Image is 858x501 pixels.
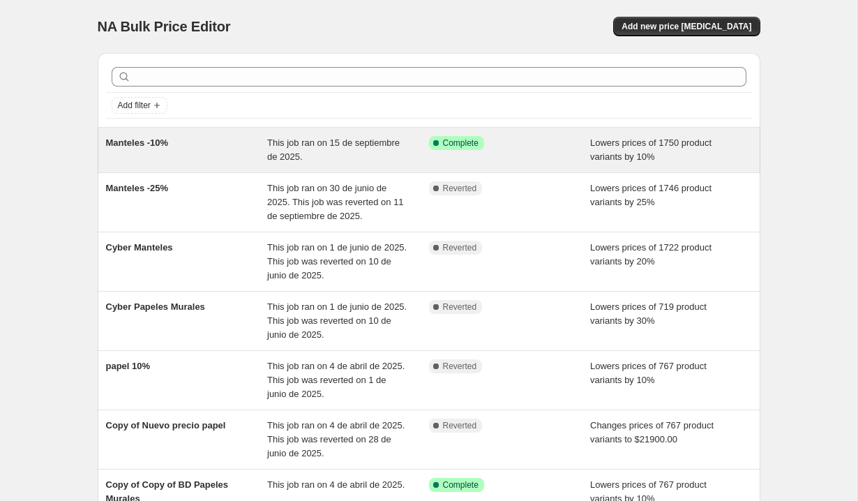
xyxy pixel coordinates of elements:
span: This job ran on 30 de junio de 2025. This job was reverted on 11 de septiembre de 2025. [267,183,404,221]
span: Add filter [118,100,151,111]
span: This job ran on 4 de abril de 2025. This job was reverted on 1 de junio de 2025. [267,361,405,399]
span: Lowers prices of 1750 product variants by 10% [590,137,712,162]
button: Add new price [MEDICAL_DATA] [613,17,760,36]
span: Copy of Nuevo precio papel [106,420,226,431]
span: Lowers prices of 767 product variants by 10% [590,361,707,385]
span: Lowers prices of 1746 product variants by 25% [590,183,712,207]
span: Reverted [443,301,477,313]
span: Complete [443,137,479,149]
span: Cyber Manteles [106,242,173,253]
span: Complete [443,479,479,491]
span: Reverted [443,242,477,253]
span: papel 10% [106,361,151,371]
span: Reverted [443,361,477,372]
span: Manteles -10% [106,137,169,148]
span: This job ran on 15 de septiembre de 2025. [267,137,400,162]
span: Lowers prices of 719 product variants by 30% [590,301,707,326]
span: Changes prices of 767 product variants to $21900.00 [590,420,714,444]
span: Cyber Papeles Murales [106,301,205,312]
button: Add filter [112,97,167,114]
span: Reverted [443,183,477,194]
span: Reverted [443,420,477,431]
span: This job ran on 4 de abril de 2025. This job was reverted on 28 de junio de 2025. [267,420,405,458]
span: NA Bulk Price Editor [98,19,231,34]
span: Manteles -25% [106,183,169,193]
span: Lowers prices of 1722 product variants by 20% [590,242,712,267]
span: This job ran on 1 de junio de 2025. This job was reverted on 10 de junio de 2025. [267,301,407,340]
span: Add new price [MEDICAL_DATA] [622,21,751,32]
span: This job ran on 1 de junio de 2025. This job was reverted on 10 de junio de 2025. [267,242,407,281]
span: This job ran on 4 de abril de 2025. [267,479,405,490]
